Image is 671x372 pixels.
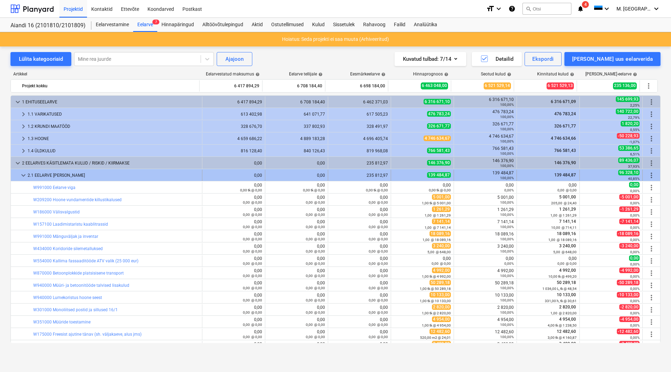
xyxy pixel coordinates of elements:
small: 0,00 tk @ 0,00 [429,188,451,192]
i: notifications [577,5,584,13]
span: 1 820,20 [621,121,640,126]
small: 0,00 @ 0,00 [557,262,577,265]
small: 100,00% [500,200,514,204]
span: Rohkem tegevusi [647,159,656,167]
span: -18 089,16 [617,231,640,236]
div: 0,00 [331,232,388,241]
span: Rohkem tegevusi [647,98,656,106]
div: 326 671,77 [457,122,514,131]
small: 0,00 tk @ 0,00 [366,188,388,192]
span: 1 261,29 [432,206,451,212]
span: Rohkem tegevusi [647,318,656,326]
a: W186000 Välisvalgustid [33,210,80,214]
div: 3 240,00 [457,244,514,254]
span: Rohkem tegevusi [644,82,653,90]
div: 0,00 [331,244,388,254]
small: 0,00 @ 0,00 [243,274,262,278]
small: 0,00% [630,275,640,278]
a: W991000 Mänguväljak ja inventar [33,234,98,239]
small: 100,00% [500,127,514,131]
span: 6 316 671,10 [424,99,451,104]
div: 0,00 [268,219,325,229]
span: keyboard_arrow_down [19,171,28,180]
span: keyboard_arrow_right [19,122,28,131]
span: 50 289,18 [430,280,451,285]
a: Kulud [308,18,329,32]
div: 0,00 [331,219,388,229]
small: 0,00% [630,238,640,242]
small: 100,00% [500,139,514,143]
div: 5 001,00 [457,195,514,205]
div: 6 462 371,03 [331,100,388,104]
a: W434000 Koridoride silemetalluksed [33,246,103,251]
div: Eelarve [133,18,157,32]
div: 4 659 686,22 [205,136,262,141]
span: 4 992,00 [558,268,577,273]
small: 0,00 @ 0,00 [306,262,325,265]
div: 1 EHITUSEELARVE [22,96,199,108]
div: 6 417 894,29 [205,100,262,104]
div: 1.4 ÜLDKULUD [28,145,199,156]
span: 89 436,07 [618,158,640,163]
small: 6,51% [630,152,640,156]
span: Rohkem tegevusi [647,134,656,143]
small: 1,00 tk @ 4 992,00 [422,275,451,278]
a: Rahavoog [359,18,390,32]
span: Rohkem tegevusi [647,147,656,155]
span: 766 581,43 [554,148,577,153]
span: help [380,72,385,76]
div: 0,00 [205,173,262,178]
span: 6 521 529,13 [547,82,574,89]
small: 205,00 @ 24,40 [551,201,577,205]
small: 0,00 @ 0,00 [369,262,388,265]
small: 0,00 @ 0,00 [243,213,262,217]
div: 0,00 [268,161,325,166]
span: Rohkem tegevusi [647,220,656,228]
a: W940000 Lumekoristus hoone seest [33,295,102,300]
small: 100,00% [500,115,514,119]
span: 18 089,16 [430,231,451,236]
div: 0,00 [205,195,262,205]
div: Eesmärkeelarve [350,72,385,76]
p: Hoiatus: Seda projekti ei saa muuta (Arhiveeritud) [282,36,389,43]
div: 0,00 [205,161,262,166]
span: 96 328,10 [618,170,640,175]
span: help [632,72,637,76]
span: 326 671,77 [427,123,451,129]
div: Ekspordi [532,54,554,64]
div: 4 889 183,28 [268,136,325,141]
a: W351000 Müüride toestamine [33,320,91,324]
span: keyboard_arrow_down [14,98,22,106]
div: [PERSON_NAME] uus eelarverida [572,54,653,64]
span: 7 [152,20,159,24]
iframe: Chat Widget [636,338,671,372]
div: 613 402,98 [205,112,262,117]
small: 0,00 @ 0,00 [306,274,325,278]
span: 140 722,00 [616,109,640,114]
small: 0,00 @ 0,00 [369,274,388,278]
span: help [443,72,448,76]
small: 0,00 @ 0,00 [243,200,262,204]
div: Hinnaprognoos [413,72,448,76]
div: 4 696 405,74 [331,136,388,141]
span: -7 141,14 [619,219,640,224]
div: 0,00 [268,256,325,266]
span: keyboard_arrow_right [19,110,28,118]
div: 0,00 [331,256,388,266]
small: 10,00 tk @ 499,20 [548,275,577,278]
div: 1.1 VARIKATUSED [28,109,199,120]
div: Failid [390,18,410,32]
div: 0,00 [331,268,388,278]
a: Ostutellimused [267,18,308,32]
span: Rohkem tegevusi [647,122,656,131]
div: 139 484,87 [457,170,514,180]
div: Lülita kategooriaid [19,54,63,64]
div: Eelarvestatud maksumus [206,72,260,76]
span: Rohkem tegevusi [647,171,656,180]
small: 0,00 @ 0,00 [306,225,325,229]
small: 0,00 @ 0,00 [369,237,388,241]
a: W554000 Kallima fassaaditööde ATV valik (25 000 eur) [33,258,138,263]
div: 0,00 [520,183,577,192]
